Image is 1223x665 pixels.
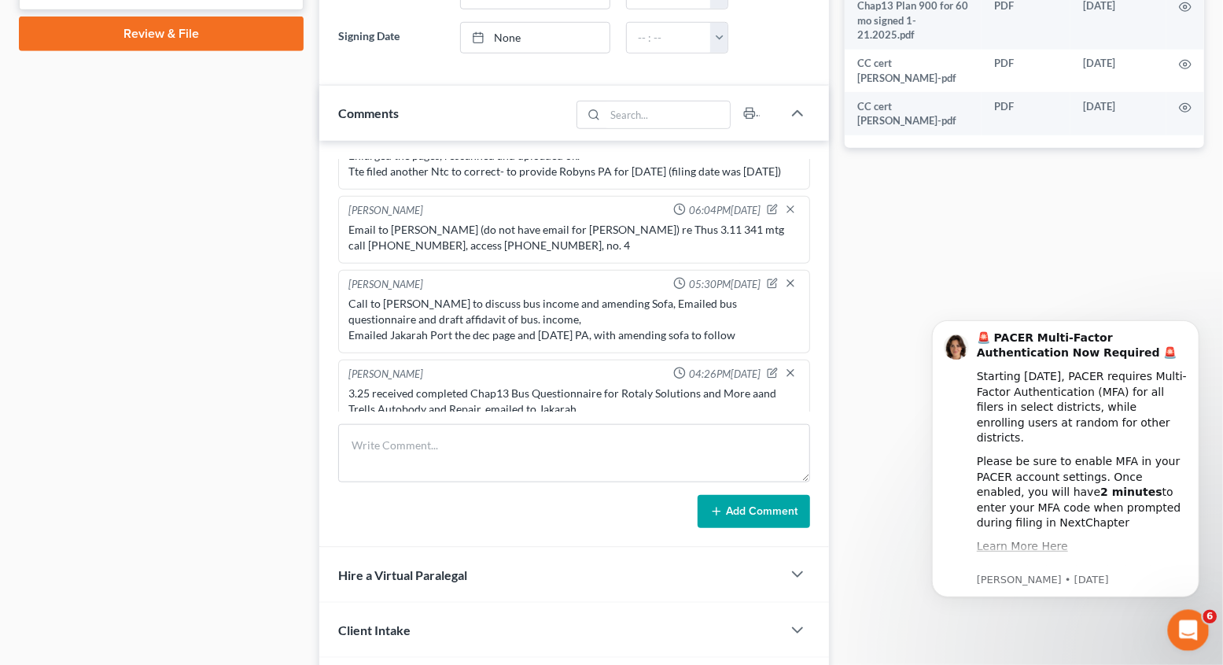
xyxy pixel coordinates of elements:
[982,50,1070,93] td: PDF
[689,203,761,218] span: 06:04PM[DATE]
[1168,610,1210,652] iframe: Intercom live chat
[330,22,452,54] label: Signing Date
[348,277,423,293] div: [PERSON_NAME]
[689,367,761,382] span: 04:26PM[DATE]
[348,296,800,343] div: Call to [PERSON_NAME] to discuss bus income and amending Sofa, Emailed bus questionnaire and draf...
[19,17,304,51] a: Review & File
[908,297,1223,623] iframe: Intercom notifications message
[338,105,399,120] span: Comments
[338,567,467,582] span: Hire a Virtual Paralegal
[605,102,730,128] input: Search...
[348,203,423,219] div: [PERSON_NAME]
[348,367,423,382] div: [PERSON_NAME]
[348,222,800,253] div: Email to [PERSON_NAME] (do not have email for [PERSON_NAME]) re Thus 3.11 341 mtg call [PHONE_NUM...
[1070,92,1166,135] td: [DATE]
[698,495,810,528] button: Add Comment
[689,277,761,292] span: 05:30PM[DATE]
[627,23,711,53] input: -- : --
[982,92,1070,135] td: PDF
[338,623,411,637] span: Client Intake
[845,50,982,93] td: CC cert [PERSON_NAME]-pdf
[348,386,800,449] div: 3.25 received completed Chap13 Bus Questionnaire for Rotaly Solutions and More aand Trells Autobo...
[845,92,982,135] td: CC cert [PERSON_NAME]-pdf
[461,23,610,53] a: None
[1203,610,1217,624] span: 6
[1070,50,1166,93] td: [DATE]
